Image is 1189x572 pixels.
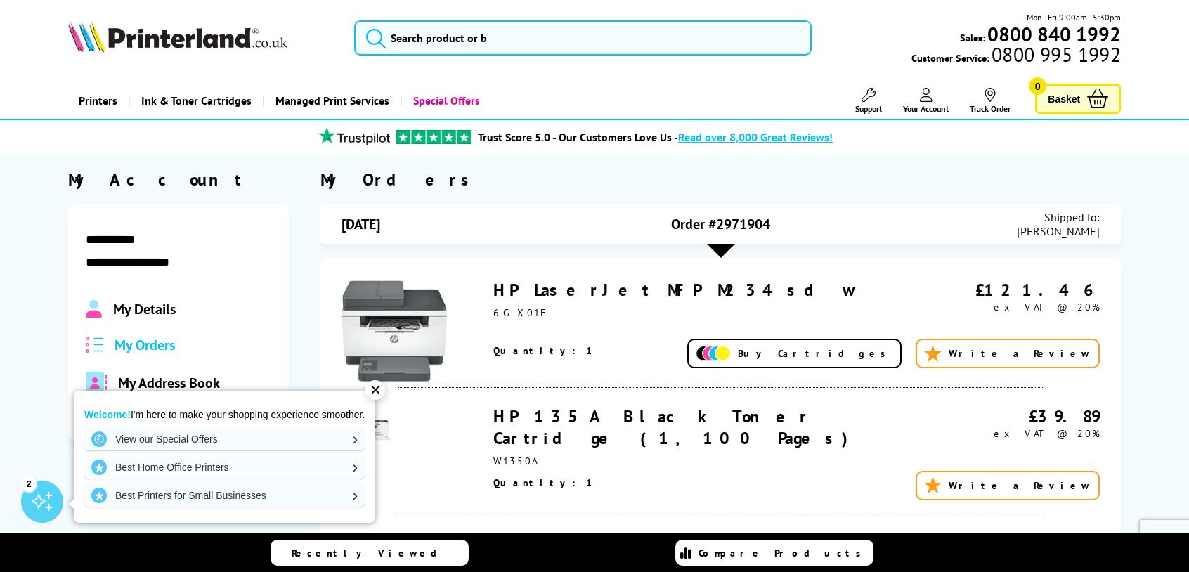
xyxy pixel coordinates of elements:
[493,279,855,301] a: HP LaserJet MFP M234sdw
[671,215,770,233] span: Order #2971904
[68,169,290,190] div: My Account
[987,21,1121,47] b: 0800 840 1992
[84,409,131,420] strong: Welcome!
[84,408,365,421] p: I'm here to make your shopping experience smoother.
[1048,89,1080,108] span: Basket
[68,21,287,52] img: Printerland Logo
[128,83,262,119] a: Ink & Toner Cartridges
[262,83,400,119] a: Managed Print Services
[949,479,1091,492] span: Write a Review
[493,306,918,319] div: 6GX01F
[478,130,833,144] a: Trust Score 5.0 - Our Customers Love Us -Read over 8,000 Great Reviews!
[918,279,1100,301] div: £121.46
[400,83,490,119] a: Special Offers
[675,540,873,566] a: Compare Products
[903,103,949,114] span: Your Account
[21,476,37,491] div: 2
[970,88,1011,114] a: Track Order
[918,301,1100,313] div: ex VAT @ 20%
[687,339,902,368] a: Buy Cartridges
[342,279,447,384] img: HP LaserJet MFP M234sdw
[84,428,365,450] a: View our Special Offers
[1017,224,1100,238] span: [PERSON_NAME]
[985,27,1121,41] a: 0800 840 1992
[493,476,594,489] span: Quantity: 1
[855,88,882,114] a: Support
[354,20,812,56] input: Search product or b
[320,169,1121,190] div: My Orders
[365,380,385,400] div: ✕
[949,347,1091,360] span: Write a Review
[493,405,857,449] a: HP 135A Black Toner Cartridge (1,100 Pages)
[86,337,104,353] img: all-order.svg
[292,547,451,559] span: Recently Viewed
[696,346,731,362] img: Add Cartridges
[113,300,176,318] span: My Details
[677,532,754,559] div: £193.62
[493,344,594,357] span: Quantity: 1
[916,339,1100,368] a: Write a Review
[271,540,469,566] a: Recently Viewed
[918,427,1100,440] div: ex VAT @ 20%
[916,471,1100,500] a: Write a Review
[989,48,1121,61] span: 0800 995 1992
[396,130,471,144] img: trustpilot rating
[678,130,833,144] span: Read over 8,000 Great Reviews!
[342,215,380,233] span: [DATE]
[86,300,102,318] img: Profile.svg
[699,547,869,559] span: Compare Products
[493,455,918,467] div: W1350A
[1035,84,1121,114] a: Basket 0
[911,48,1121,65] span: Customer Service:
[903,88,949,114] a: Your Account
[960,31,985,44] span: Sales:
[918,405,1100,427] div: £39.89
[86,372,107,394] img: address-book-duotone-solid.svg
[1027,11,1121,24] span: Mon - Fri 9:00am - 5:30pm
[115,336,175,354] span: My Orders
[1017,210,1100,224] span: Shipped to:
[68,83,128,119] a: Printers
[84,456,365,479] a: Best Home Office Printers
[312,127,396,145] img: trustpilot rating
[738,347,893,360] span: Buy Cartridges
[855,103,882,114] span: Support
[141,83,252,119] span: Ink & Toner Cartridges
[84,484,365,507] a: Best Printers for Small Businesses
[118,374,220,392] span: My Address Book
[1029,77,1046,95] span: 0
[68,21,337,55] a: Printerland Logo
